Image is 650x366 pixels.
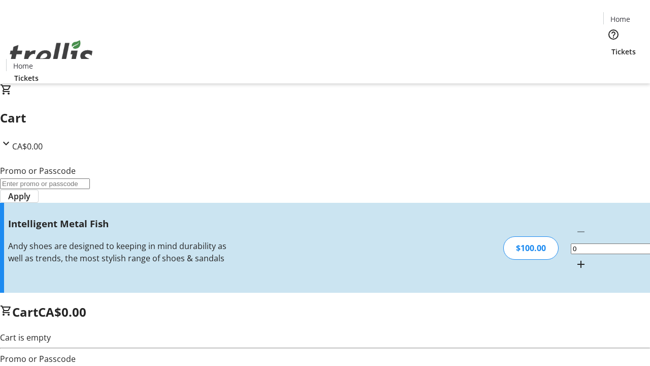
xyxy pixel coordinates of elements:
[610,14,630,24] span: Home
[603,46,644,57] a: Tickets
[503,236,559,260] div: $100.00
[603,57,624,77] button: Cart
[14,73,39,83] span: Tickets
[604,14,636,24] a: Home
[38,303,86,320] span: CA$0.00
[13,60,33,71] span: Home
[571,254,591,274] button: Increment by one
[611,46,636,57] span: Tickets
[8,240,230,264] div: Andy shoes are designed to keeping in mind durability as well as trends, the most stylish range o...
[6,73,47,83] a: Tickets
[8,217,230,231] h3: Intelligent Metal Fish
[12,141,43,152] span: CA$0.00
[603,24,624,45] button: Help
[6,29,96,80] img: Orient E2E Organization zk00dQfJK4's Logo
[8,190,30,202] span: Apply
[7,60,39,71] a: Home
